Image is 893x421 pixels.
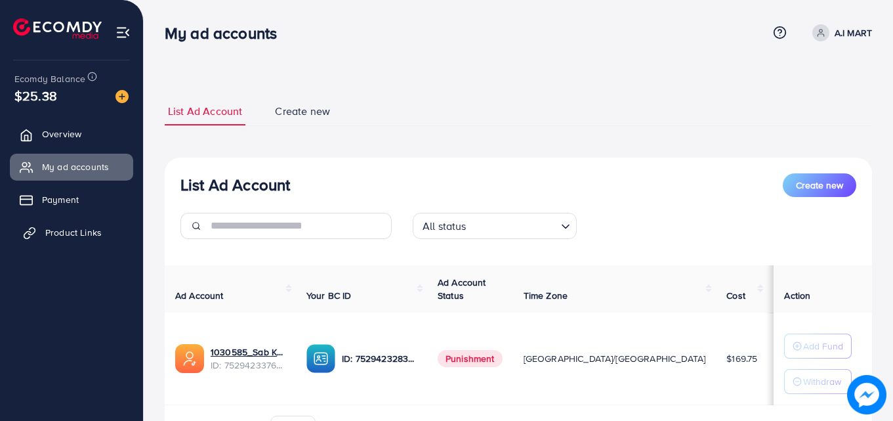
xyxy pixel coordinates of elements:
img: image [115,90,129,103]
span: Ad Account Status [438,276,486,302]
h3: My ad accounts [165,24,287,43]
p: Withdraw [803,374,841,389]
span: Punishment [438,350,503,367]
div: Search for option [413,213,577,239]
span: Ad Account [175,289,224,302]
span: All status [420,217,469,236]
input: Search for option [470,214,556,236]
img: logo [13,18,102,39]
span: List Ad Account [168,104,242,119]
img: ic-ads-acc.e4c84228.svg [175,344,204,373]
p: ID: 7529423283251707920 [342,351,417,366]
span: $25.38 [14,86,57,105]
span: My ad accounts [42,160,109,173]
span: [GEOGRAPHIC_DATA]/[GEOGRAPHIC_DATA] [524,352,706,365]
span: Time Zone [524,289,568,302]
a: Product Links [10,219,133,246]
span: ID: 7529423376469983248 [211,359,285,372]
button: Add Fund [784,334,852,359]
p: Add Fund [803,338,843,354]
span: Ecomdy Balance [14,72,85,85]
span: Cost [726,289,745,302]
div: <span class='underline'>1030585_Sab Kuch Mall_1753080502718</span></br>7529423376469983248 [211,345,285,372]
img: ic-ba-acc.ded83a64.svg [306,344,335,373]
span: Action [784,289,810,302]
img: image [850,378,884,412]
span: Create new [796,179,843,192]
a: A.I MART [807,24,872,41]
span: Create new [275,104,330,119]
button: Create new [783,173,856,197]
a: My ad accounts [10,154,133,180]
span: $169.75 [726,352,757,365]
h3: List Ad Account [180,175,290,194]
a: Payment [10,187,133,213]
span: Overview [42,127,81,141]
p: A.I MART [835,25,872,41]
a: 1030585_Sab Kuch Mall_1753080502718 [211,345,285,359]
button: Withdraw [784,369,852,394]
span: Product Links [45,226,102,239]
img: menu [115,25,131,40]
span: Your BC ID [306,289,352,302]
a: Overview [10,121,133,147]
span: Payment [42,193,79,206]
